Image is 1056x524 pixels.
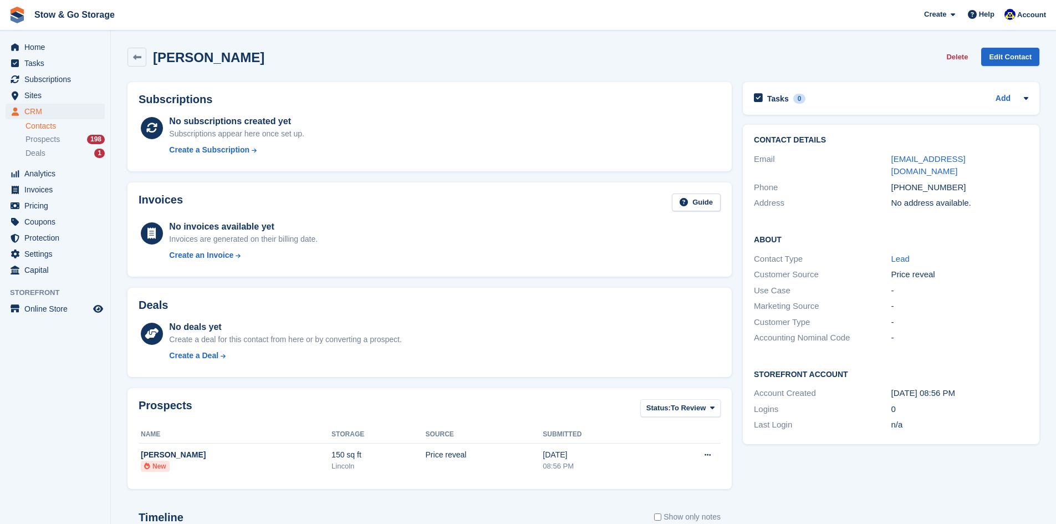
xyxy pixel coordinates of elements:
span: Help [979,9,994,20]
div: 0 [793,94,806,104]
div: [PERSON_NAME] [141,449,331,461]
span: Account [1017,9,1046,21]
div: Contact Type [754,253,891,266]
div: Lincoln [331,461,425,472]
a: menu [6,246,105,262]
span: Status: [646,403,671,414]
span: Online Store [24,301,91,317]
h2: Tasks [767,94,789,104]
div: No invoices available yet [169,220,318,233]
button: Delete [942,48,972,66]
div: n/a [891,419,1028,431]
div: - [891,316,1028,329]
a: menu [6,39,105,55]
a: menu [6,214,105,230]
a: menu [6,198,105,213]
a: Create a Deal [169,350,401,362]
div: 1 [94,149,105,158]
label: Show only notes [654,511,721,523]
div: Invoices are generated on their billing date. [169,233,318,245]
img: stora-icon-8386f47178a22dfd0bd8f6a31ec36ba5ce8667c1dd55bd0f319d3a0aa187defe.svg [9,7,25,23]
span: Prospects [25,134,60,145]
div: Use Case [754,284,891,297]
a: Deals 1 [25,147,105,159]
a: Prospects 198 [25,134,105,145]
h2: Deals [139,299,168,312]
a: Stow & Go Storage [30,6,119,24]
h2: Subscriptions [139,93,721,106]
div: 08:56 PM [543,461,654,472]
div: - [891,332,1028,344]
div: 150 sq ft [331,449,425,461]
a: menu [6,55,105,71]
div: Phone [754,181,891,194]
span: Coupons [24,214,91,230]
span: Home [24,39,91,55]
th: Storage [331,426,425,444]
span: Invoices [24,182,91,197]
h2: Invoices [139,194,183,212]
h2: About [754,233,1028,245]
span: Tasks [24,55,91,71]
div: Email [754,153,891,178]
div: 198 [87,135,105,144]
div: Logins [754,403,891,416]
a: Contacts [25,121,105,131]
div: No deals yet [169,320,401,334]
span: Create [924,9,946,20]
h2: Contact Details [754,136,1028,145]
span: Capital [24,262,91,278]
a: menu [6,230,105,246]
a: [EMAIL_ADDRESS][DOMAIN_NAME] [891,154,966,176]
span: Pricing [24,198,91,213]
a: Preview store [91,302,105,316]
div: Create a Subscription [169,144,249,156]
div: Customer Source [754,268,891,281]
div: No address available. [891,197,1028,210]
div: Subscriptions appear here once set up. [169,128,304,140]
a: Edit Contact [981,48,1039,66]
div: Marketing Source [754,300,891,313]
div: Customer Type [754,316,891,329]
a: Lead [891,254,910,263]
div: Create a deal for this contact from here or by converting a prospect. [169,334,401,345]
div: 0 [891,403,1028,416]
div: No subscriptions created yet [169,115,304,128]
div: Address [754,197,891,210]
span: Analytics [24,166,91,181]
div: Accounting Nominal Code [754,332,891,344]
button: Status: To Review [640,399,721,418]
h2: [PERSON_NAME] [153,50,264,65]
span: Deals [25,148,45,159]
li: New [141,461,170,472]
div: Create a Deal [169,350,218,362]
a: Create a Subscription [169,144,304,156]
div: Account Created [754,387,891,400]
input: Show only notes [654,511,661,523]
th: Name [139,426,331,444]
div: - [891,284,1028,297]
img: Rob Good-Stephenson [1004,9,1016,20]
a: Guide [672,194,721,212]
span: Settings [24,246,91,262]
div: Last Login [754,419,891,431]
h2: Prospects [139,399,192,420]
div: Price reveal [426,449,543,461]
a: menu [6,166,105,181]
a: Add [996,93,1011,105]
a: menu [6,88,105,103]
a: menu [6,104,105,119]
th: Source [426,426,543,444]
span: Subscriptions [24,72,91,87]
th: Submitted [543,426,654,444]
div: Create an Invoice [169,250,233,261]
div: Price reveal [891,268,1028,281]
a: menu [6,72,105,87]
span: CRM [24,104,91,119]
h2: Timeline [139,511,183,524]
h2: Storefront Account [754,368,1028,379]
a: menu [6,262,105,278]
a: Create an Invoice [169,250,318,261]
div: [DATE] 08:56 PM [891,387,1028,400]
span: Sites [24,88,91,103]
